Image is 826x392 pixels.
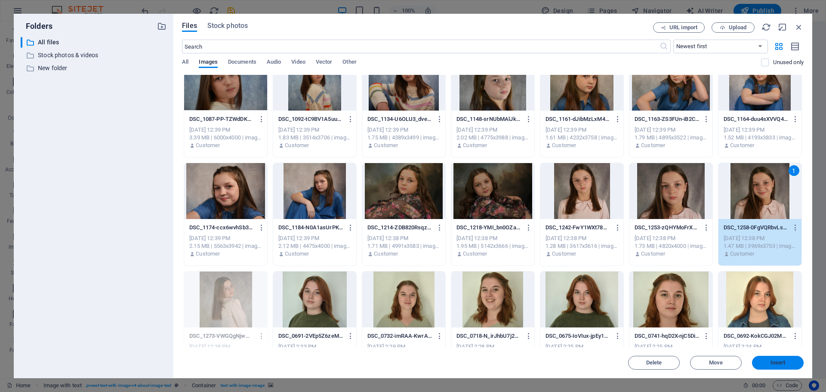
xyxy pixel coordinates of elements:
i: Close [794,22,804,32]
p: Customer [196,142,220,149]
p: DSC_0692-KokCGJ02M1yHaCf2-vBRiQ.JPG [724,332,788,340]
span: Stock photos [207,21,248,31]
p: Customer [285,250,309,258]
div: 1.52 MB | 4193x3833 | image/jpeg [724,134,796,142]
div: ​ [21,37,22,48]
p: DSC_0741-hqD2X-njC5Di4qflEvjhlg.JPG [635,332,699,340]
div: 1.95 MB | 5142x3666 | image/jpeg [456,242,529,250]
input: Search [182,40,659,53]
button: Upload [712,22,755,33]
div: 1.28 MB | 3617x3616 | image/jpeg [546,242,618,250]
p: DSC_1214-ZDB820RsqzDqzYGSzpjh8w.JPG [367,224,432,231]
div: [DATE] 12:39 PM [189,235,262,242]
p: Customer [285,142,309,149]
div: [DATE] 12:39 PM [189,126,262,134]
div: 1.71 MB | 4991x3583 | image/jpeg [367,242,440,250]
p: DSC_1148-srNUbMAlJkzn4tc4eSimwA.JPG [456,115,521,123]
div: [DATE] 12:39 PM [278,126,351,134]
div: [DATE] 12:39 PM [546,126,618,134]
p: Customer [463,142,487,149]
p: DSC_1218-YMI_bn0OZatIAZ3A-Cx-Hw.JPG [456,224,521,231]
div: [DATE] 12:38 PM [456,235,529,242]
span: All [182,57,188,69]
p: DSC_1258-0FgVQRbvLsaNHvuFi8czQg.JPG [724,224,788,231]
div: [DATE] 12:39 PM [278,235,351,242]
span: Audio [267,57,281,69]
div: [DATE] 2:33 PM [278,343,351,351]
p: DSC_1161-dJibMzLxM4QsqPF9S1kAyQ.JPG [546,115,610,123]
div: [DATE] 12:38 PM [635,235,707,242]
div: 2.02 MB | 4775x3988 | image/jpeg [456,134,529,142]
p: DSC_0675-IoVIux-jpEy1UEvCK2r67w.JPG [546,332,610,340]
button: URL import [653,22,705,33]
div: 3.39 MB | 6000x4000 | image/jpeg [189,134,262,142]
span: URL import [669,25,697,30]
p: Customer [552,250,576,258]
p: Customer [641,142,665,149]
p: Stock photos & videos [38,50,151,60]
div: [DATE] 2:25 PM [635,343,707,351]
button: Move [690,356,742,370]
div: 1.79 MB | 4895x3522 | image/jpeg [635,134,707,142]
div: [DATE] 12:39 PM [367,126,440,134]
p: Customer [196,250,220,258]
div: 1.47 MB | 3969x3753 | image/jpeg [724,242,796,250]
i: Reload [761,22,771,32]
span: Documents [228,57,256,69]
span: Images [199,57,218,69]
div: [DATE] 2:28 PM [456,343,529,351]
p: DSC_1164-duu4sXVVQ4rOlVPiQUyZiw.JPG [724,115,788,123]
div: [DATE] 2:24 PM [724,343,796,351]
div: 1 [789,165,799,176]
p: DSC_1134-U6OLU3_dvejgTvOxAS6VrQ.JPG [367,115,432,123]
p: DSC_1163-ZS3FUn-iB2C0btG4anYa9g.JPG [635,115,699,123]
p: DSC_0691-2VEp5Z6zeMaXHn8L1bL0hg.JPG [278,332,343,340]
p: DSC_1092-tC9BV1A5uuGWihGOyKg-jg.JPG [278,115,343,123]
span: Video [291,57,305,69]
div: [DATE] 12:38 PM [189,343,262,351]
div: [DATE] 12:39 PM [456,126,529,134]
p: Customer [374,250,398,258]
span: Files [182,21,197,31]
div: [DATE] 12:39 PM [724,126,796,134]
p: Customer [730,250,754,258]
div: 2.15 MB | 5563x3942 | image/jpeg [189,242,262,250]
div: [DATE] 12:39 PM [635,126,707,134]
span: Vector [316,57,333,69]
p: Customer [552,142,576,149]
span: Upload [729,25,746,30]
p: Customer [374,142,398,149]
i: Minimize [778,22,787,32]
p: DSC_1253-zQHYMoFrXugRfpK_Z5srRA.JPG [635,224,699,231]
div: 1.73 MB | 4820x4000 | image/jpeg [635,242,707,250]
span: Move [709,360,723,365]
div: [DATE] 12:38 PM [546,235,618,242]
span: Other [342,57,356,69]
p: DSC_1273-VWGQgNjwmLHCRcvZnfvZNA.JPG [189,332,254,340]
span: Insert [771,360,786,365]
p: DSC_0718-N_irJhbU7j2W8UggS31VBQ.JPG [456,332,521,340]
i: Create new folder [157,22,166,31]
p: New folder [38,63,151,73]
p: DSC_0732-imRAA-KwrAeI405MMCkShQ.JPG [367,332,432,340]
div: [DATE] 12:38 PM [724,235,796,242]
div: 1.61 MB | 4232x3758 | image/jpeg [546,134,618,142]
div: [DATE] 2:25 PM [546,343,618,351]
p: Customer [641,250,665,258]
p: Customer [730,142,754,149]
p: DSC_1242-FwY1WXt78RydTN1pR10ClA.JPG [546,224,610,231]
div: 1.83 MB | 3514x3706 | image/jpeg [278,134,351,142]
div: 1.75 MB | 4389x3499 | image/jpeg [367,134,440,142]
p: Displays only files that are not in use on the website. Files added during this session can still... [773,59,804,66]
button: Delete [628,356,680,370]
p: All files [38,37,151,47]
p: DSC_1174-ccx6wvhSb3038KaG3CuldQ.JPG [189,224,254,231]
div: New folder [21,63,166,74]
p: Folders [21,21,52,32]
span: Delete [646,360,662,365]
div: Stock photos & videos [21,50,166,61]
div: [DATE] 2:29 PM [367,343,440,351]
div: This file has already been selected or is not supported by this element [184,272,267,327]
div: 2.12 MB | 4475x4000 | image/jpeg [278,242,351,250]
p: DSC_1184-N0A1asUrPK99rsUeyCp6Wg.JPG [278,224,343,231]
